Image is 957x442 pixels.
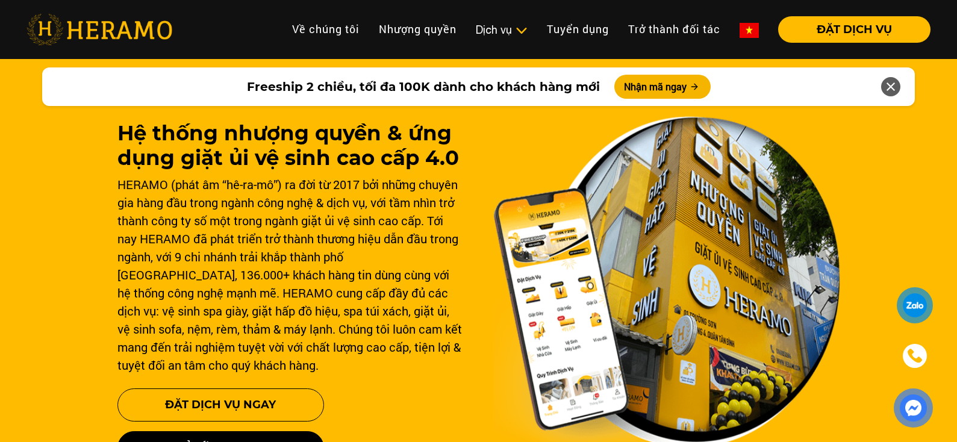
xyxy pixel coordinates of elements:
[515,25,528,37] img: subToggleIcon
[619,16,730,42] a: Trở thành đối tác
[897,338,932,373] a: phone-icon
[768,24,931,35] a: ĐẶT DỊCH VỤ
[906,347,924,366] img: phone-icon
[117,388,324,422] button: Đặt Dịch Vụ Ngay
[282,16,369,42] a: Về chúng tôi
[117,175,464,374] div: HERAMO (phát âm “hê-ra-mô”) ra đời từ 2017 bởi những chuyên gia hàng đầu trong ngành công nghệ & ...
[476,22,528,38] div: Dịch vụ
[537,16,619,42] a: Tuyển dụng
[26,14,172,45] img: heramo-logo.png
[778,16,931,43] button: ĐẶT DỊCH VỤ
[369,16,466,42] a: Nhượng quyền
[614,75,711,99] button: Nhận mã ngay
[117,121,464,170] h1: Hệ thống nhượng quyền & ứng dụng giặt ủi vệ sinh cao cấp 4.0
[247,78,600,96] span: Freeship 2 chiều, tối đa 100K dành cho khách hàng mới
[740,23,759,38] img: vn-flag.png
